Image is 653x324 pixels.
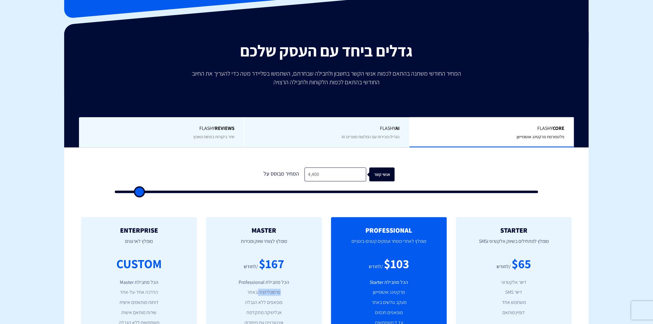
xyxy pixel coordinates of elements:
span: פלטפורמת מרקטינג אוטומיישן [517,134,565,139]
li: הדרכה אחד-על-אחד [90,289,188,296]
h2: ENTERPRISE [90,226,188,234]
li: דיוור אלקטרוני [465,279,563,286]
div: המחיר מבוסס על [258,168,305,181]
li: אנליטיקה מתקדמת [215,309,313,316]
div: אנשי קשר [372,168,398,181]
li: הכל מחבילת Master [90,279,188,286]
h2: MASTER [215,226,313,234]
li: דומיין מותאם [465,309,563,316]
p: המחיר החודשי משתנה בהתאם לכמות אנשי הקשר בחשבון ולחבילה שבחרתם, השתמשו בסליידר מטה כדי להעריך את ... [188,69,465,86]
span: יותר ביקורות בפחות מאמץ [193,134,235,139]
p: מומלץ לארגונים [90,234,188,255]
li: פופאפים ללא הגבלה [215,299,313,306]
li: משתמש אחד [465,299,563,306]
span: Flashy [419,125,565,132]
h2: STARTER [465,226,563,234]
b: Core [553,125,565,131]
li: שירות מותאם אישית [90,309,188,316]
p: מומלץ למתחילים בשיווק אלקטרוני וSMS [465,234,563,255]
div: /לחודש [497,263,511,270]
h2: PROFESSIONAL [340,226,438,234]
div: $103 [384,255,409,272]
div: $65 [512,255,531,272]
b: REVIEWS [215,125,235,131]
div: /לחודש [369,263,383,270]
li: דיוור SMS [465,289,563,296]
li: מעקב גולשים באתר [340,299,438,306]
h2: גדלים ביחד עם העסק שלכם [69,42,584,60]
li: מרקטינג אוטומיישן [340,289,438,296]
div: $167 [259,255,284,272]
div: CUSTOM [116,255,162,272]
p: מומלץ לצוותי שיווק ומכירות [215,234,313,255]
li: פופאפים חכמים [340,309,438,316]
span: Flashy [88,125,235,132]
li: דוחות מותאמים אישית [90,299,188,306]
p: מומלץ לאתרי מסחר ועסקים קטנים-בינוניים [340,234,438,255]
li: הכל מחבילת Professional [215,279,313,286]
span: הגדילו מכירות עם המלצות מוצרים AI [342,134,400,139]
b: AI [395,125,400,131]
li: פרסונליזציה באתר [215,289,313,296]
div: /לחודש [244,263,258,270]
span: Flashy [254,125,400,132]
li: הכל מחבילת Starter [340,279,438,286]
